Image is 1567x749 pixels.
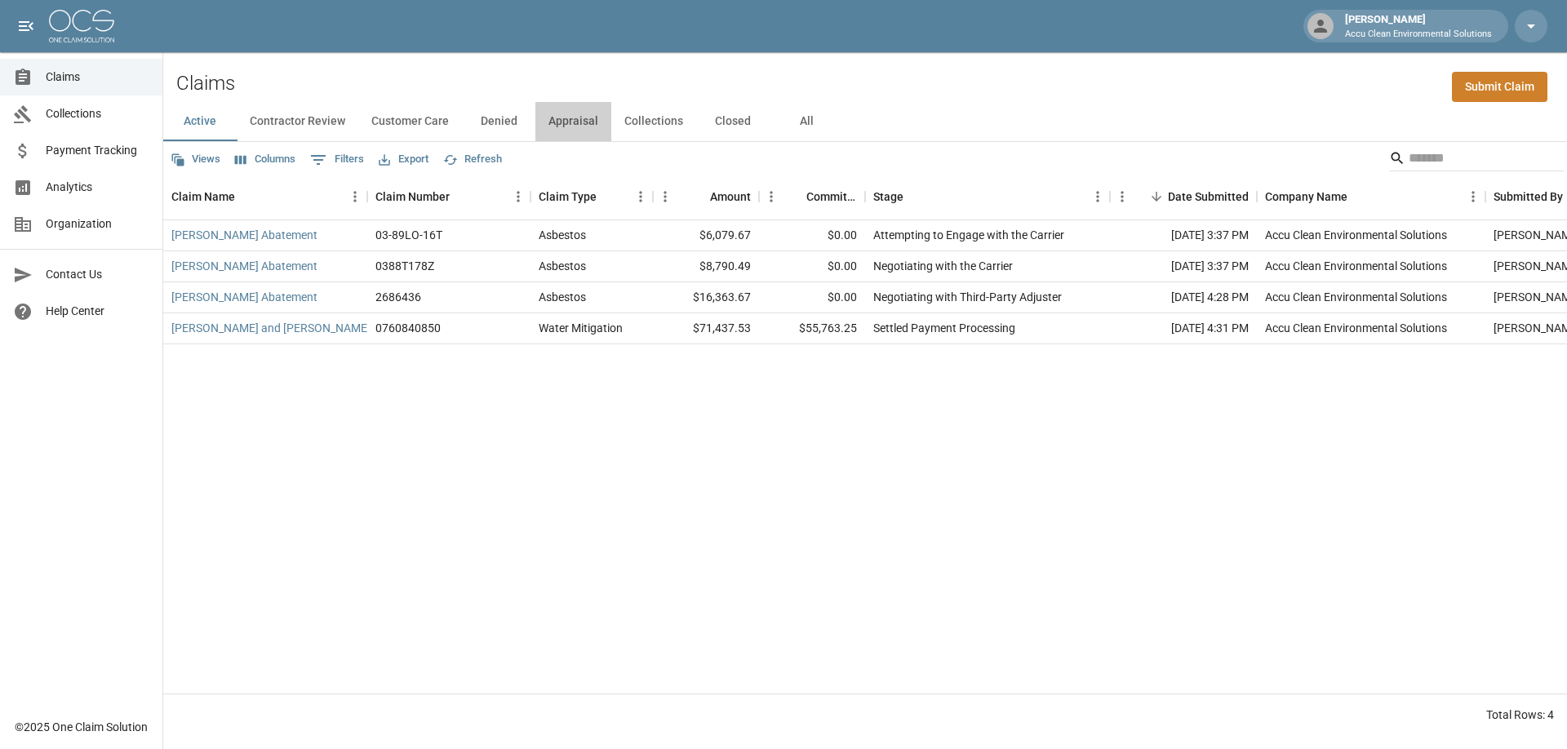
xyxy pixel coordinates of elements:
[375,320,441,336] div: 0760840850
[506,184,530,209] button: Menu
[1110,282,1257,313] div: [DATE] 4:28 PM
[439,147,506,172] button: Refresh
[806,174,857,219] div: Committed Amount
[375,227,442,243] div: 03-89LO-16T
[873,289,1062,305] div: Negotiating with Third-Party Adjuster
[1486,707,1554,723] div: Total Rows: 4
[1257,174,1485,219] div: Company Name
[171,227,317,243] a: [PERSON_NAME] Abatement
[653,174,759,219] div: Amount
[1110,313,1257,344] div: [DATE] 4:31 PM
[15,719,148,735] div: © 2025 One Claim Solution
[759,184,783,209] button: Menu
[873,174,903,219] div: Stage
[46,266,149,283] span: Contact Us
[1265,258,1447,274] div: Accu Clean Environmental Solutions
[237,102,358,141] button: Contractor Review
[1347,185,1370,208] button: Sort
[462,102,535,141] button: Denied
[653,313,759,344] div: $71,437.53
[770,102,843,141] button: All
[231,147,300,172] button: Select columns
[759,174,865,219] div: Committed Amount
[539,289,586,305] div: Asbestos
[46,215,149,233] span: Organization
[873,258,1013,274] div: Negotiating with the Carrier
[873,320,1015,336] div: Settled Payment Processing
[1265,320,1447,336] div: Accu Clean Environmental Solutions
[163,102,237,141] button: Active
[653,282,759,313] div: $16,363.67
[10,10,42,42] button: open drawer
[367,174,530,219] div: Claim Number
[611,102,696,141] button: Collections
[1338,11,1498,41] div: [PERSON_NAME]
[166,147,224,172] button: Views
[1168,174,1249,219] div: Date Submitted
[628,184,653,209] button: Menu
[1110,220,1257,251] div: [DATE] 3:37 PM
[539,320,623,336] div: Water Mitigation
[1494,174,1563,219] div: Submitted By
[653,184,677,209] button: Menu
[759,251,865,282] div: $0.00
[306,147,368,173] button: Show filters
[1389,145,1564,175] div: Search
[865,174,1110,219] div: Stage
[358,102,462,141] button: Customer Care
[1345,28,1492,42] p: Accu Clean Environmental Solutions
[375,174,450,219] div: Claim Number
[171,320,371,336] a: [PERSON_NAME] and [PERSON_NAME]
[539,174,597,219] div: Claim Type
[171,289,317,305] a: [PERSON_NAME] Abatement
[759,313,865,344] div: $55,763.25
[46,142,149,159] span: Payment Tracking
[450,185,473,208] button: Sort
[696,102,770,141] button: Closed
[171,174,235,219] div: Claim Name
[1452,72,1547,102] a: Submit Claim
[176,72,235,95] h2: Claims
[163,174,367,219] div: Claim Name
[1265,227,1447,243] div: Accu Clean Environmental Solutions
[1265,174,1347,219] div: Company Name
[597,185,619,208] button: Sort
[1461,184,1485,209] button: Menu
[46,303,149,320] span: Help Center
[535,102,611,141] button: Appraisal
[783,185,806,208] button: Sort
[375,289,421,305] div: 2686436
[1145,185,1168,208] button: Sort
[1265,289,1447,305] div: Accu Clean Environmental Solutions
[530,174,653,219] div: Claim Type
[653,251,759,282] div: $8,790.49
[710,174,751,219] div: Amount
[539,258,586,274] div: Asbestos
[46,179,149,196] span: Analytics
[1085,184,1110,209] button: Menu
[539,227,586,243] div: Asbestos
[1110,184,1134,209] button: Menu
[343,184,367,209] button: Menu
[171,258,317,274] a: [PERSON_NAME] Abatement
[873,227,1064,243] div: Attempting to Engage with the Carrier
[759,282,865,313] div: $0.00
[1110,251,1257,282] div: [DATE] 3:37 PM
[163,102,1567,141] div: dynamic tabs
[1110,174,1257,219] div: Date Submitted
[46,69,149,86] span: Claims
[375,147,433,172] button: Export
[375,258,434,274] div: 0388T178Z
[903,185,926,208] button: Sort
[49,10,114,42] img: ocs-logo-white-transparent.png
[687,185,710,208] button: Sort
[235,185,258,208] button: Sort
[759,220,865,251] div: $0.00
[653,220,759,251] div: $6,079.67
[46,105,149,122] span: Collections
